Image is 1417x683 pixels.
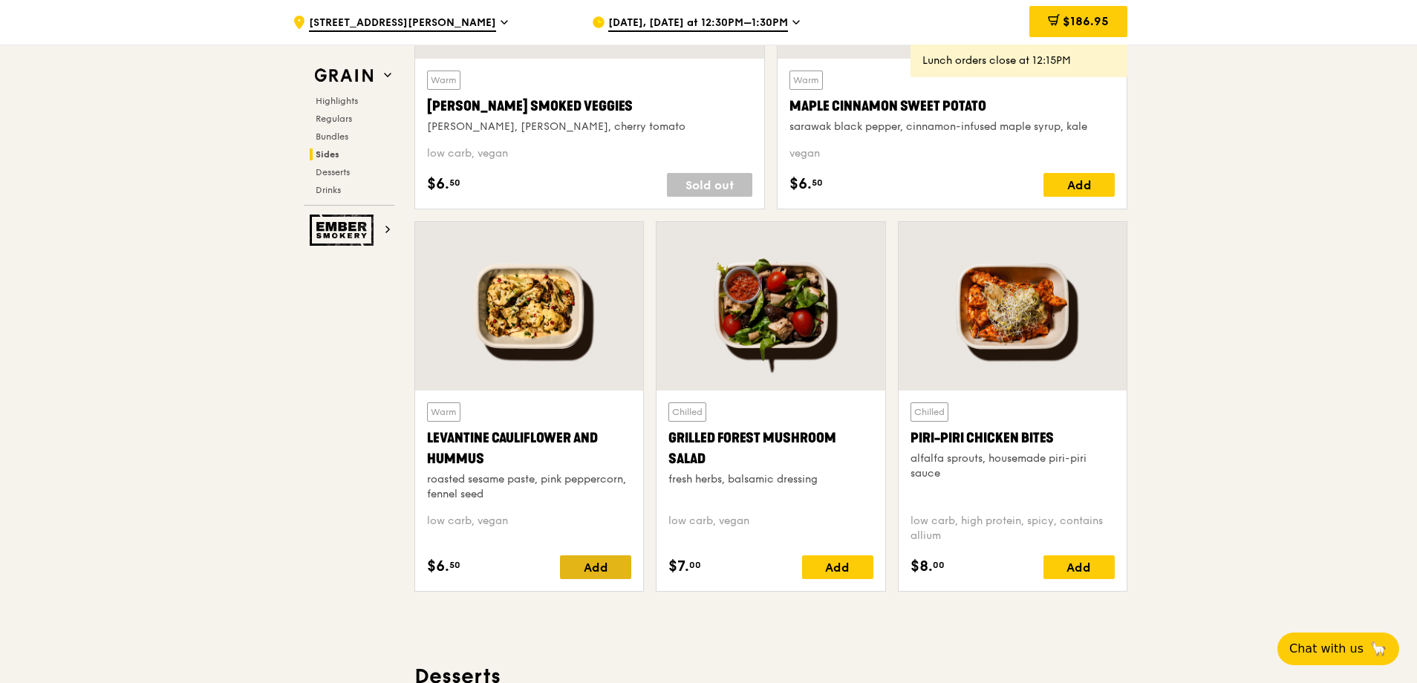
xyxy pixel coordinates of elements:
span: 00 [689,559,701,571]
span: 00 [933,559,945,571]
span: $6. [789,173,812,195]
div: alfalfa sprouts, housemade piri-piri sauce [911,451,1115,481]
div: Add [802,555,873,579]
div: Levantine Cauliflower and Hummus [427,428,631,469]
div: Piri-piri Chicken Bites [911,428,1115,448]
img: Grain web logo [310,62,378,89]
span: [DATE], [DATE] at 12:30PM–1:30PM [608,16,788,32]
div: low carb, vegan [427,514,631,543]
div: Sold out [667,173,752,197]
span: $8. [911,555,933,578]
button: Chat with us🦙 [1277,633,1399,665]
div: Grilled Forest Mushroom Salad [668,428,873,469]
div: Add [1043,555,1115,579]
div: Warm [427,71,460,90]
span: Regulars [316,114,352,124]
span: Sides [316,149,339,160]
div: Chilled [668,402,706,422]
span: Chat with us [1289,640,1364,658]
div: fresh herbs, balsamic dressing [668,472,873,487]
span: [STREET_ADDRESS][PERSON_NAME] [309,16,496,32]
div: sarawak black pepper, cinnamon-infused maple syrup, kale [789,120,1115,134]
div: low carb, vegan [668,514,873,543]
div: Chilled [911,402,948,422]
img: Ember Smokery web logo [310,215,378,246]
span: $186.95 [1063,14,1109,28]
div: roasted sesame paste, pink peppercorn, fennel seed [427,472,631,502]
span: $6. [427,173,449,195]
span: 50 [812,177,823,189]
div: vegan [789,146,1115,161]
span: Bundles [316,131,348,142]
span: 50 [449,177,460,189]
div: Maple Cinnamon Sweet Potato [789,96,1115,117]
div: Warm [427,402,460,422]
div: Add [1043,173,1115,197]
div: low carb, high protein, spicy, contains allium [911,514,1115,543]
span: $6. [427,555,449,578]
span: Desserts [316,167,350,177]
span: Highlights [316,96,358,106]
div: Add [560,555,631,579]
span: $7. [668,555,689,578]
div: [PERSON_NAME], [PERSON_NAME], cherry tomato [427,120,752,134]
span: 🦙 [1369,640,1387,658]
span: 50 [449,559,460,571]
div: [PERSON_NAME] Smoked Veggies [427,96,752,117]
div: Lunch orders close at 12:15PM [922,53,1115,68]
span: Drinks [316,185,341,195]
div: low carb, vegan [427,146,752,161]
div: Warm [789,71,823,90]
